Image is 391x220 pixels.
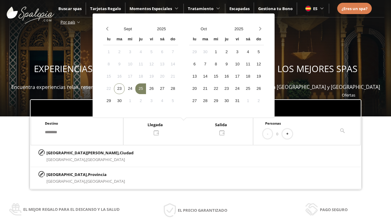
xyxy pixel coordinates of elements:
a: Gestiona tu Bono [258,6,293,11]
span: Destino [45,121,58,126]
div: 5 [253,47,264,57]
button: Open years overlay [221,24,256,34]
div: 12 [253,59,264,70]
span: El mejor regalo para el descanso y la salud [23,206,120,213]
div: lu [103,34,114,45]
a: ¿Eres un spa? [342,5,367,12]
div: Calendar wrapper [189,34,264,106]
div: mi [210,34,221,45]
button: Open months overlay [186,24,221,34]
a: Tarjetas Regalo [90,6,121,11]
div: 1 [103,47,114,57]
div: sá [157,34,167,45]
div: 2 [253,96,264,106]
div: 12 [146,59,157,70]
div: 19 [146,71,157,82]
span: Pago seguro [320,206,348,213]
div: ma [200,34,210,45]
div: 4 [157,96,167,106]
div: 27 [157,83,167,94]
div: 29 [210,96,221,106]
span: El precio garantizado [178,207,227,214]
span: [GEOGRAPHIC_DATA], [46,157,86,162]
div: 2 [114,47,125,57]
div: ma [114,34,125,45]
div: 2 [135,96,146,106]
div: 14 [167,59,178,70]
div: 7 [200,59,210,70]
div: 26 [146,83,157,94]
p: [GEOGRAPHIC_DATA][PERSON_NAME], [46,149,133,156]
div: 11 [243,59,253,70]
div: 13 [157,59,167,70]
div: 9 [114,59,125,70]
div: 8 [210,59,221,70]
span: [GEOGRAPHIC_DATA], [46,178,86,184]
a: Escapadas [229,6,250,11]
div: 18 [135,71,146,82]
div: 18 [243,71,253,82]
button: Open months overlay [111,24,144,34]
div: 27 [189,96,200,106]
div: 24 [232,83,243,94]
span: EXPERIENCIAS WELLNESS PARA REGALAR Y DISFRUTAR EN LOS MEJORES SPAS [34,63,357,75]
div: 24 [125,83,135,94]
div: 6 [189,59,200,70]
span: [GEOGRAPHIC_DATA] [86,178,125,184]
div: do [167,34,178,45]
div: 1 [210,47,221,57]
img: ImgLogoSpalopia.BvClDcEz.svg [7,1,54,24]
a: Ofertas [342,92,355,98]
div: 17 [125,71,135,82]
button: Open years overlay [144,24,178,34]
span: [GEOGRAPHIC_DATA] [86,157,125,162]
div: 2 [221,47,232,57]
div: 1 [243,96,253,106]
div: 22 [210,83,221,94]
div: 21 [200,83,210,94]
div: 25 [135,83,146,94]
div: 9 [221,59,232,70]
div: 3 [146,96,157,106]
div: lu [189,34,200,45]
div: 5 [167,96,178,106]
div: 29 [103,96,114,106]
div: 21 [167,71,178,82]
div: Calendar days [103,47,178,106]
div: 30 [221,96,232,106]
div: do [253,34,264,45]
button: + [282,129,292,139]
div: 3 [125,47,135,57]
div: 11 [135,59,146,70]
div: 5 [146,47,157,57]
div: 20 [189,83,200,94]
a: Buscar spas [58,6,82,11]
span: Provincia [88,172,107,177]
div: 15 [210,71,221,82]
div: 28 [167,83,178,94]
div: 1 [125,96,135,106]
div: 23 [114,83,125,94]
div: 3 [232,47,243,57]
div: 6 [157,47,167,57]
div: 25 [243,83,253,94]
span: Personas [265,121,281,126]
div: Calendar wrapper [103,34,178,106]
div: 15 [103,71,114,82]
div: 4 [243,47,253,57]
div: 8 [103,59,114,70]
div: mi [125,34,135,45]
div: 28 [200,96,210,106]
div: 10 [125,59,135,70]
span: Por país [60,19,75,25]
div: 16 [221,71,232,82]
div: 23 [221,83,232,94]
button: Previous month [103,24,111,34]
div: 14 [200,71,210,82]
div: 30 [200,47,210,57]
span: 0 [276,130,278,137]
div: vi [146,34,157,45]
